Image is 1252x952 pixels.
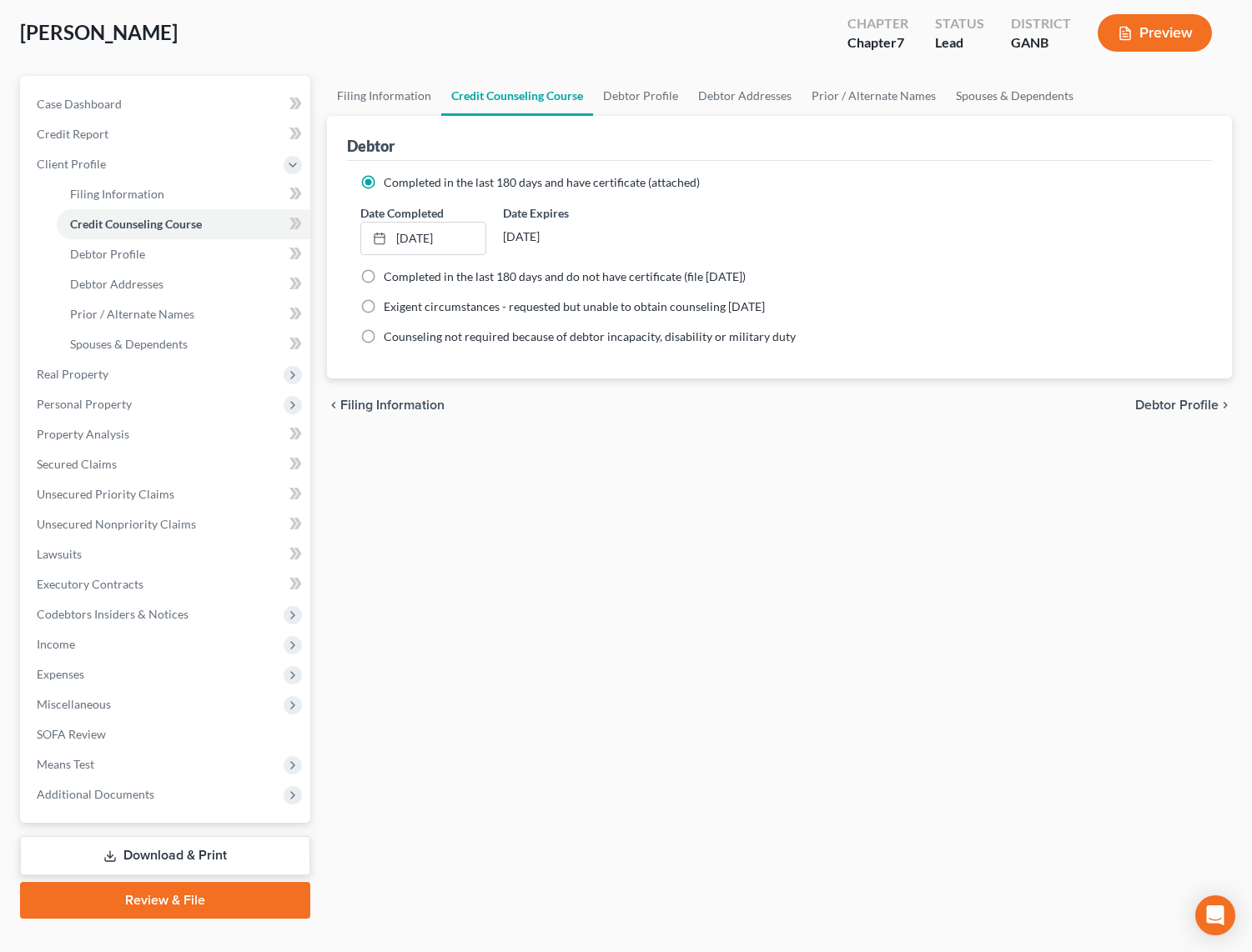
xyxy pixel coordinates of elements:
[57,299,310,329] a: Prior / Alternate Names
[23,509,310,539] a: Unsecured Nonpriority Claims
[384,175,700,189] span: Completed in the last 180 days and have certificate (attached)
[1011,14,1071,33] div: District
[384,269,746,283] span: Completed in the last 180 days and do not have certificate (file [DATE])
[37,487,174,501] span: Unsecured Priority Claims
[20,836,310,875] a: Download & Print
[1195,895,1235,935] div: Open Intercom Messenger
[1135,398,1232,412] button: Debtor Profile chevron_right
[503,204,629,222] label: Date Expires
[70,187,164,201] span: Filing Information
[23,89,310,119] a: Case Dashboard
[23,539,310,569] a: Lawsuits
[593,76,688,116] a: Debtor Profile
[70,247,145,261] span: Debtor Profile
[37,457,117,471] span: Secured Claims
[37,577,143,591] span: Executory Contracts
[23,419,310,449] a: Property Analysis
[37,697,111,711] span: Miscellaneous
[503,222,629,252] div: [DATE]
[37,757,94,771] span: Means Test
[37,127,108,141] span: Credit Report
[327,398,445,412] button: chevron_left Filing Information
[935,33,984,53] div: Lead
[361,223,485,254] a: [DATE]
[347,136,395,156] div: Debtor
[441,76,593,116] a: Credit Counseling Course
[384,299,765,313] span: Exigent circumstances - requested but unable to obtain counseling [DATE]
[37,607,189,621] span: Codebtors Insiders & Notices
[70,307,194,321] span: Prior / Alternate Names
[37,667,84,681] span: Expenses
[37,157,106,171] span: Client Profile
[327,76,441,116] a: Filing Information
[897,34,904,50] span: 7
[802,76,946,116] a: Prior / Alternate Names
[23,719,310,749] a: SOFA Review
[847,14,908,33] div: Chapter
[37,397,132,411] span: Personal Property
[70,217,202,231] span: Credit Counseling Course
[20,20,178,44] span: [PERSON_NAME]
[935,14,984,33] div: Status
[37,787,154,801] span: Additional Documents
[20,882,310,919] a: Review & File
[37,367,108,381] span: Real Property
[57,269,310,299] a: Debtor Addresses
[57,209,310,239] a: Credit Counseling Course
[360,204,444,222] label: Date Completed
[37,97,122,111] span: Case Dashboard
[37,637,75,651] span: Income
[23,569,310,599] a: Executory Contracts
[37,427,129,441] span: Property Analysis
[327,398,340,412] i: chevron_left
[340,398,445,412] span: Filing Information
[384,329,796,343] span: Counseling not required because of debtor incapacity, disability or military duty
[688,76,802,116] a: Debtor Addresses
[946,76,1084,116] a: Spouses & Dependents
[1098,14,1212,52] button: Preview
[37,547,82,561] span: Lawsuits
[1219,398,1232,412] i: chevron_right
[1135,398,1219,412] span: Debtor Profile
[1011,33,1071,53] div: GANB
[57,179,310,209] a: Filing Information
[70,277,163,291] span: Debtor Addresses
[23,449,310,479] a: Secured Claims
[37,727,106,741] span: SOFA Review
[57,239,310,269] a: Debtor Profile
[23,119,310,149] a: Credit Report
[847,33,908,53] div: Chapter
[57,329,310,359] a: Spouses & Dependents
[70,337,188,351] span: Spouses & Dependents
[23,479,310,509] a: Unsecured Priority Claims
[37,517,196,531] span: Unsecured Nonpriority Claims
